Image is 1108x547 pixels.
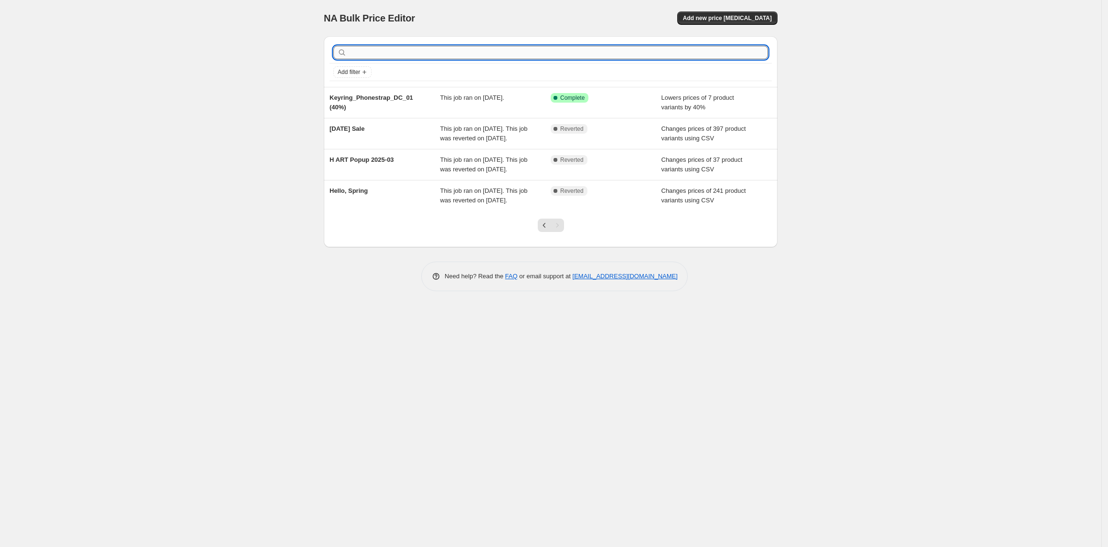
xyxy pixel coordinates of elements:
[661,156,743,173] span: Changes prices of 37 product variants using CSV
[661,125,746,142] span: Changes prices of 397 product variants using CSV
[330,125,364,132] span: [DATE] Sale
[560,125,584,133] span: Reverted
[330,187,368,194] span: Hello, Spring
[324,13,415,23] span: NA Bulk Price Editor
[683,14,772,22] span: Add new price [MEDICAL_DATA]
[518,273,573,280] span: or email support at
[440,125,528,142] span: This job ran on [DATE]. This job was reverted on [DATE].
[440,187,528,204] span: This job ran on [DATE]. This job was reverted on [DATE].
[505,273,518,280] a: FAQ
[440,156,528,173] span: This job ran on [DATE]. This job was reverted on [DATE].
[677,11,778,25] button: Add new price [MEDICAL_DATA]
[661,94,734,111] span: Lowers prices of 7 product variants by 40%
[573,273,678,280] a: [EMAIL_ADDRESS][DOMAIN_NAME]
[330,94,413,111] span: Keyring_Phonestrap_DC_01 (40%)
[560,94,585,102] span: Complete
[538,219,564,232] nav: Pagination
[560,187,584,195] span: Reverted
[333,66,372,78] button: Add filter
[538,219,551,232] button: Previous
[661,187,746,204] span: Changes prices of 241 product variants using CSV
[440,94,504,101] span: This job ran on [DATE].
[560,156,584,164] span: Reverted
[330,156,394,163] span: H ART Popup 2025-03
[445,273,505,280] span: Need help? Read the
[338,68,360,76] span: Add filter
